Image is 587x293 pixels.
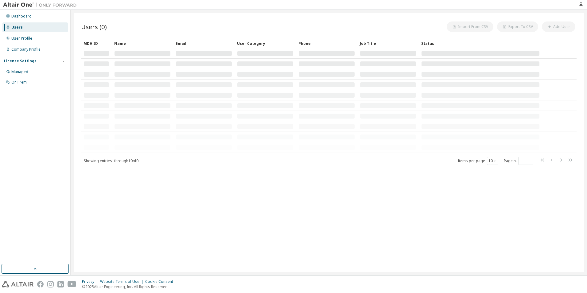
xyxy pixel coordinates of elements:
div: Dashboard [11,14,32,19]
div: User Profile [11,36,32,41]
div: User Category [237,38,293,48]
div: Name [114,38,171,48]
img: altair_logo.svg [2,281,33,287]
span: Items per page [458,157,498,165]
div: License Settings [4,59,37,64]
div: On Prem [11,80,27,85]
div: Cookie Consent [145,279,177,284]
div: Users [11,25,23,30]
span: Showing entries 1 through 10 of 0 [84,158,138,163]
div: Company Profile [11,47,41,52]
span: Page n. [504,157,533,165]
button: Add User [542,21,575,32]
img: facebook.svg [37,281,44,287]
button: Export To CSV [497,21,538,32]
div: Privacy [82,279,100,284]
button: 10 [488,158,497,163]
div: MDH ID [84,38,109,48]
div: Website Terms of Use [100,279,145,284]
div: Managed [11,69,28,74]
div: Email [176,38,232,48]
img: instagram.svg [47,281,54,287]
div: Job Title [360,38,416,48]
button: Import From CSV [447,21,493,32]
p: © 2025 Altair Engineering, Inc. All Rights Reserved. [82,284,177,289]
img: linkedin.svg [57,281,64,287]
img: Altair One [3,2,80,8]
span: Users (0) [81,22,107,31]
img: youtube.svg [68,281,76,287]
div: Phone [298,38,355,48]
div: Status [421,38,540,48]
